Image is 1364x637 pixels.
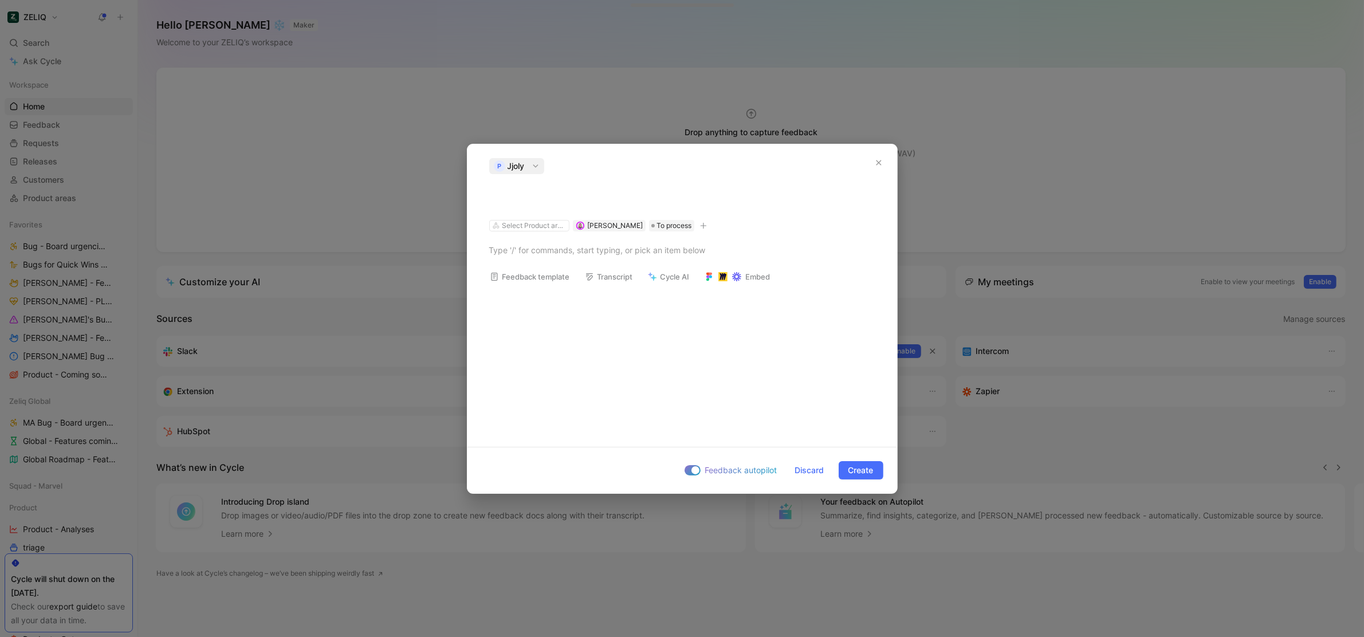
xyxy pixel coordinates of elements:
[508,159,525,173] span: Jjoly
[643,269,695,285] button: Cycle AI
[785,461,834,479] button: Discard
[681,463,781,478] button: Feedback autopilot
[699,269,776,285] button: Embed
[848,463,874,477] span: Create
[588,221,643,230] span: [PERSON_NAME]
[795,463,824,477] span: Discard
[494,160,505,172] div: p
[485,269,575,285] button: Feedback template
[649,220,694,231] div: To process
[502,220,566,231] div: Select Product areas
[489,158,544,174] button: pJjoly
[839,461,883,479] button: Create
[705,463,777,477] span: Feedback autopilot
[657,220,692,231] span: To process
[580,269,638,285] button: Transcript
[577,222,583,229] img: avatar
